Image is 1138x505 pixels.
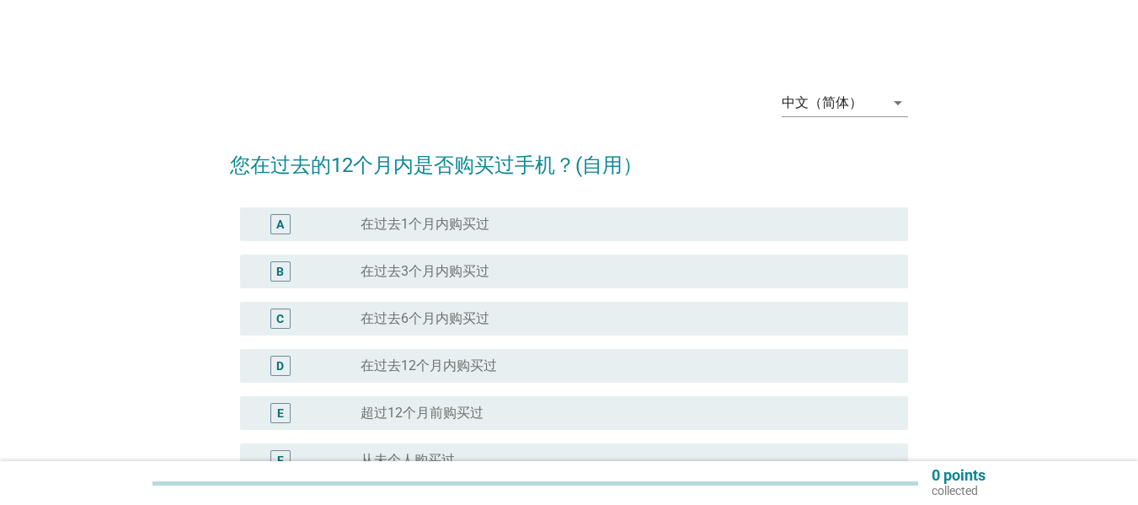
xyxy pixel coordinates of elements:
div: D [276,357,284,375]
div: E [277,405,284,422]
div: B [276,263,284,281]
div: F [277,452,284,470]
label: 在过去1个月内购买过 [361,216,489,233]
label: 在过去6个月内购买过 [361,310,489,327]
i: arrow_drop_down [888,93,908,113]
label: 在过去3个月内购买过 [361,263,489,280]
label: 超过12个月前购买过 [361,405,484,422]
div: 中文（简体） [782,95,863,110]
label: 从未个人购买过 [361,452,455,469]
div: A [276,216,284,234]
p: 0 points [932,468,986,483]
h2: 您在过去的12个月内是否购买过手机？(自用） [230,133,908,180]
p: collected [932,483,986,498]
div: C [276,310,284,328]
label: 在过去12个月内购买过 [361,357,497,374]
